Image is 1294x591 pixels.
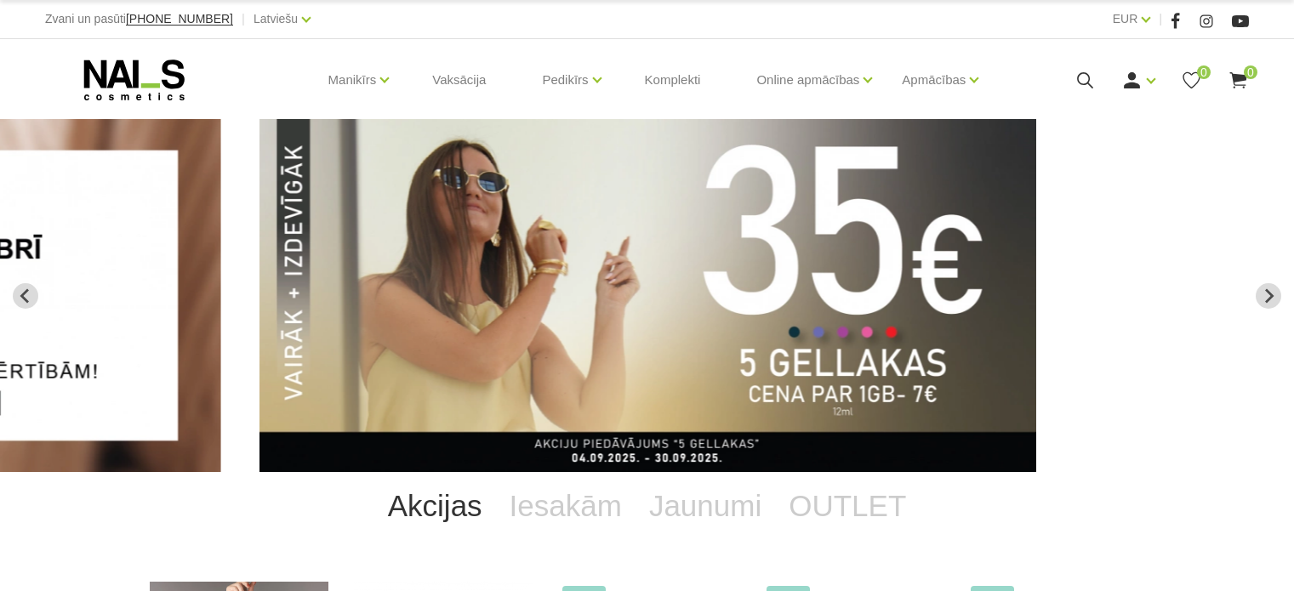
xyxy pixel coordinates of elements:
[1197,65,1211,79] span: 0
[45,9,233,30] div: Zvani un pasūti
[636,472,775,540] a: Jaunumi
[1244,65,1257,79] span: 0
[496,472,636,540] a: Iesakām
[756,46,859,114] a: Online apmācības
[13,283,38,309] button: Go to last slide
[419,39,499,121] a: Vaksācija
[259,119,1036,472] li: 2 of 13
[242,9,245,30] span: |
[126,12,233,26] span: [PHONE_NUMBER]
[902,46,966,114] a: Apmācības
[126,13,233,26] a: [PHONE_NUMBER]
[1256,283,1281,309] button: Next slide
[374,472,496,540] a: Akcijas
[1113,9,1138,29] a: EUR
[1228,70,1249,91] a: 0
[631,39,715,121] a: Komplekti
[775,472,920,540] a: OUTLET
[328,46,377,114] a: Manikīrs
[1159,9,1162,30] span: |
[542,46,588,114] a: Pedikīrs
[1181,70,1202,91] a: 0
[254,9,298,29] a: Latviešu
